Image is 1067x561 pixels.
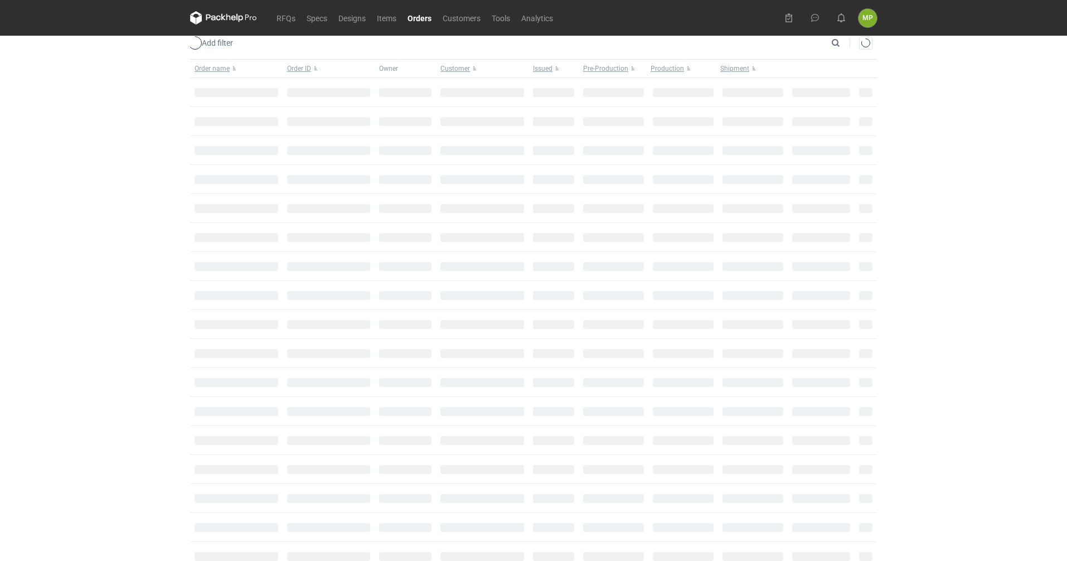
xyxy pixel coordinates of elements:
[648,60,718,78] button: Production
[283,60,375,78] button: Order ID
[271,11,301,25] a: RFQs
[333,11,371,25] a: Designs
[190,11,257,25] svg: Packhelp Pro
[486,11,516,25] a: Tools
[437,11,486,25] a: Customers
[859,9,877,27] button: MP
[718,60,788,78] button: Shipment
[440,64,470,73] span: Customer
[379,64,398,73] span: Owner
[720,64,749,73] span: Shipment
[301,11,333,25] a: Specs
[583,64,628,73] span: Pre-Production
[579,60,648,78] button: Pre-Production
[188,36,233,50] span: Add filter
[371,11,402,25] a: Items
[436,60,528,78] button: Customer
[516,11,559,25] a: Analytics
[402,11,437,25] a: Orders
[188,36,234,50] button: Add filter
[287,64,311,73] span: Order ID
[190,60,283,78] button: Order name
[829,36,865,50] input: Search
[533,64,552,73] span: Issued
[528,60,579,78] button: Issued
[859,9,877,27] div: Magdalena Polakowska
[651,64,684,73] span: Production
[195,64,230,73] span: Order name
